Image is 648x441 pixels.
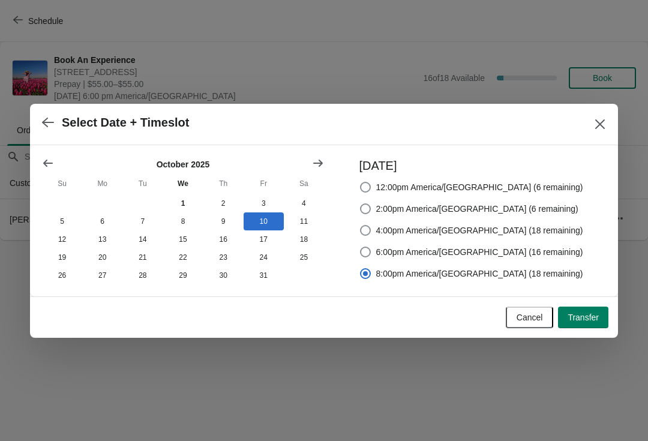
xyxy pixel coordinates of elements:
button: Tuesday October 21 2025 [122,248,163,266]
button: Close [589,113,611,135]
button: Monday October 27 2025 [82,266,122,284]
h2: Select Date + Timeslot [62,116,190,130]
button: Friday October 10 2025 [244,212,284,230]
th: Friday [244,173,284,194]
button: Transfer [558,307,608,328]
span: 8:00pm America/[GEOGRAPHIC_DATA] (18 remaining) [376,268,583,280]
th: Monday [82,173,122,194]
button: Monday October 20 2025 [82,248,122,266]
button: Wednesday October 22 2025 [163,248,203,266]
span: 6:00pm America/[GEOGRAPHIC_DATA] (16 remaining) [376,246,583,258]
button: Friday October 3 2025 [244,194,284,212]
button: Monday October 13 2025 [82,230,122,248]
button: Sunday October 5 2025 [42,212,82,230]
button: Sunday October 19 2025 [42,248,82,266]
button: Cancel [506,307,554,328]
button: Thursday October 2 2025 [203,194,244,212]
th: Thursday [203,173,244,194]
button: Wednesday October 8 2025 [163,212,203,230]
button: Thursday October 9 2025 [203,212,244,230]
h3: [DATE] [359,157,583,174]
button: Wednesday October 29 2025 [163,266,203,284]
button: Saturday October 11 2025 [284,212,324,230]
button: Show previous month, September 2025 [37,152,59,174]
th: Saturday [284,173,324,194]
th: Wednesday [163,173,203,194]
button: Saturday October 25 2025 [284,248,324,266]
button: Friday October 31 2025 [244,266,284,284]
th: Sunday [42,173,82,194]
button: Friday October 17 2025 [244,230,284,248]
button: Wednesday October 15 2025 [163,230,203,248]
button: Monday October 6 2025 [82,212,122,230]
button: Tuesday October 7 2025 [122,212,163,230]
span: Transfer [568,313,599,322]
button: Thursday October 30 2025 [203,266,244,284]
button: Thursday October 23 2025 [203,248,244,266]
button: Friday October 24 2025 [244,248,284,266]
span: 2:00pm America/[GEOGRAPHIC_DATA] (6 remaining) [376,203,578,215]
button: Thursday October 16 2025 [203,230,244,248]
button: Tuesday October 14 2025 [122,230,163,248]
button: Sunday October 26 2025 [42,266,82,284]
span: 12:00pm America/[GEOGRAPHIC_DATA] (6 remaining) [376,181,583,193]
button: Show next month, November 2025 [307,152,329,174]
button: Today Wednesday October 1 2025 [163,194,203,212]
button: Saturday October 4 2025 [284,194,324,212]
th: Tuesday [122,173,163,194]
button: Saturday October 18 2025 [284,230,324,248]
button: Tuesday October 28 2025 [122,266,163,284]
span: 4:00pm America/[GEOGRAPHIC_DATA] (18 remaining) [376,224,583,236]
button: Sunday October 12 2025 [42,230,82,248]
span: Cancel [517,313,543,322]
